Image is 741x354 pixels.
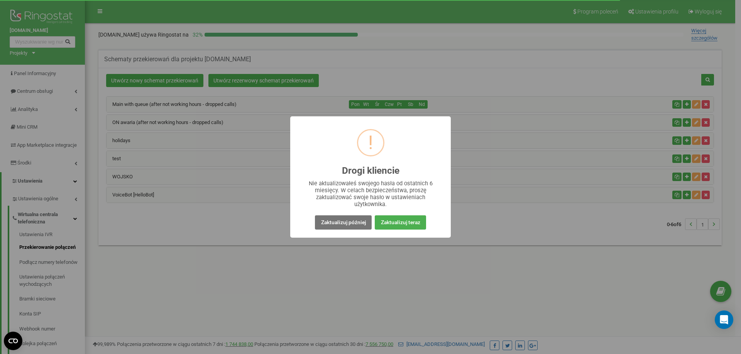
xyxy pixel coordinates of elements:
[4,332,22,350] button: Open CMP widget
[315,215,371,230] button: Zaktualizuj później
[368,130,373,155] div: !
[375,215,426,230] button: Zaktualizuj teraz
[342,166,399,176] h2: Drogi kliencie
[715,310,733,329] div: Open Intercom Messenger
[306,180,436,208] div: Nie aktualizowałeś swojego hasła od ostatnich 6 miesięcy. W celach bezpieczeństwa, proszę zaktual...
